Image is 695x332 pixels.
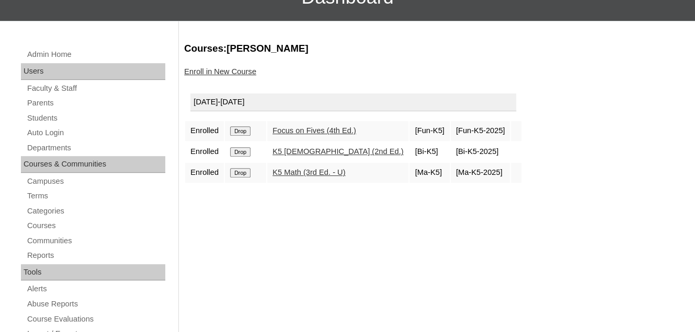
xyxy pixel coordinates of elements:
div: Courses & Communities [21,156,165,173]
div: Tools [21,264,165,281]
div: Users [21,63,165,80]
td: [Bi-K5] [409,142,449,162]
td: [Ma-K5-2025] [451,163,510,183]
a: Departments [26,141,165,155]
a: Terms [26,189,165,203]
a: Focus on Fives (4th Ed.) [272,126,356,135]
td: Enrolled [185,142,224,162]
a: K5 [DEMOGRAPHIC_DATA] (2nd Ed.) [272,147,403,156]
td: [Fun-K5-2025] [451,121,510,141]
td: Enrolled [185,121,224,141]
a: Enroll in New Course [184,67,256,76]
a: Communities [26,234,165,247]
a: K5 Math (3rd Ed. - U) [272,168,345,176]
a: Auto Login [26,126,165,139]
a: Reports [26,249,165,262]
a: Parents [26,97,165,110]
a: Abuse Reports [26,298,165,311]
a: Course Evaluations [26,313,165,326]
td: [Bi-K5-2025] [451,142,510,162]
input: Drop [230,126,250,136]
td: [Fun-K5] [409,121,449,141]
a: Alerts [26,282,165,295]
a: Categories [26,205,165,218]
a: Admin Home [26,48,165,61]
a: Courses [26,219,165,232]
a: Campuses [26,175,165,188]
a: Faculty & Staff [26,82,165,95]
a: Students [26,112,165,125]
td: Enrolled [185,163,224,183]
input: Drop [230,147,250,157]
h3: Courses:[PERSON_NAME] [184,42,685,55]
input: Drop [230,168,250,177]
div: [DATE]-[DATE] [190,93,516,111]
td: [Ma-K5] [409,163,449,183]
